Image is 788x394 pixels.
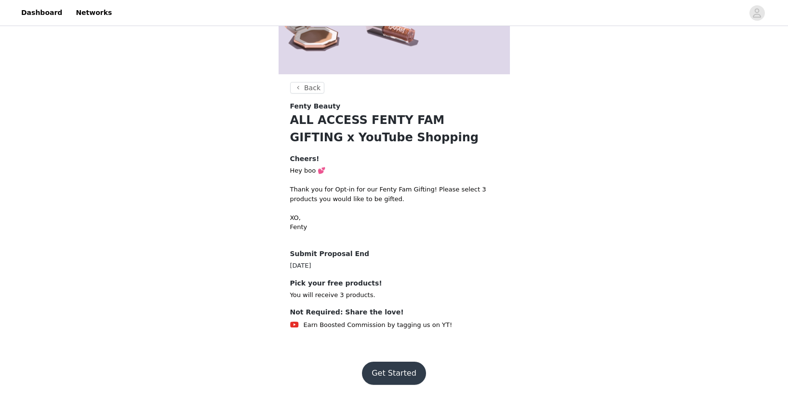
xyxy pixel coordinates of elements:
h4: Submit Proposal End [290,249,390,259]
h1: ALL ACCESS FENTY FAM GIFTING x YouTube Shopping [290,111,498,146]
span: Hey boo 💕 [290,167,326,174]
a: Dashboard [15,2,68,24]
a: Networks [70,2,118,24]
span: Fenty [290,223,307,231]
h4: Not Required: Share the love! [290,307,498,317]
button: Back [290,82,325,94]
div: avatar [752,5,761,21]
span: Fenty Beauty [290,101,341,111]
span: Earn Boosted Commission by tagging us on YT! [304,320,453,330]
span: Thank you for Opt-in for our Fenty Fam Gifting! Please select 3 products you would like to be gif... [290,186,486,203]
button: Get Started [362,362,426,385]
div: [DATE] [290,261,390,271]
p: You will receive 3 products. [290,290,498,300]
h4: Cheers! [290,154,498,164]
h4: Pick your free products! [290,278,498,288]
span: XO, [290,214,301,221]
